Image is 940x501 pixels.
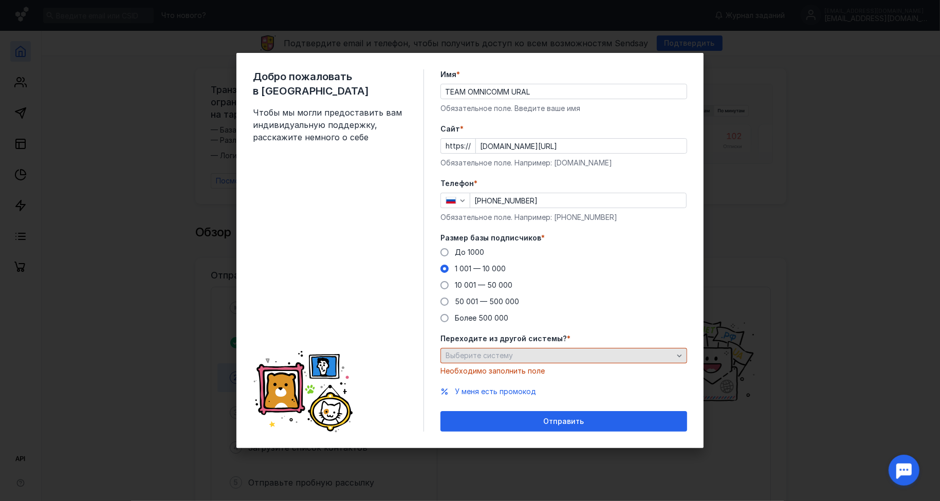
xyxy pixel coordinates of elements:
[455,264,506,273] span: 1 001 — 10 000
[446,351,513,360] span: Выберите систему
[440,69,456,80] span: Имя
[440,348,687,363] button: Выберите систему
[440,333,567,344] span: Переходите из другой системы?
[440,212,687,222] div: Обязательное поле. Например: [PHONE_NUMBER]
[440,411,687,432] button: Отправить
[440,178,474,189] span: Телефон
[455,297,519,306] span: 50 001 — 500 000
[440,233,541,243] span: Размер базы подписчиков
[455,248,484,256] span: До 1000
[544,417,584,426] span: Отправить
[253,69,407,98] span: Добро пожаловать в [GEOGRAPHIC_DATA]
[455,386,536,397] button: У меня есть промокод
[440,124,460,134] span: Cайт
[440,158,687,168] div: Обязательное поле. Например: [DOMAIN_NAME]
[455,387,536,396] span: У меня есть промокод
[455,313,508,322] span: Более 500 000
[253,106,407,143] span: Чтобы мы могли предоставить вам индивидуальную поддержку, расскажите немного о себе
[455,281,512,289] span: 10 001 — 50 000
[440,103,687,114] div: Обязательное поле. Введите ваше имя
[440,366,687,376] div: Необходимо заполнить поле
